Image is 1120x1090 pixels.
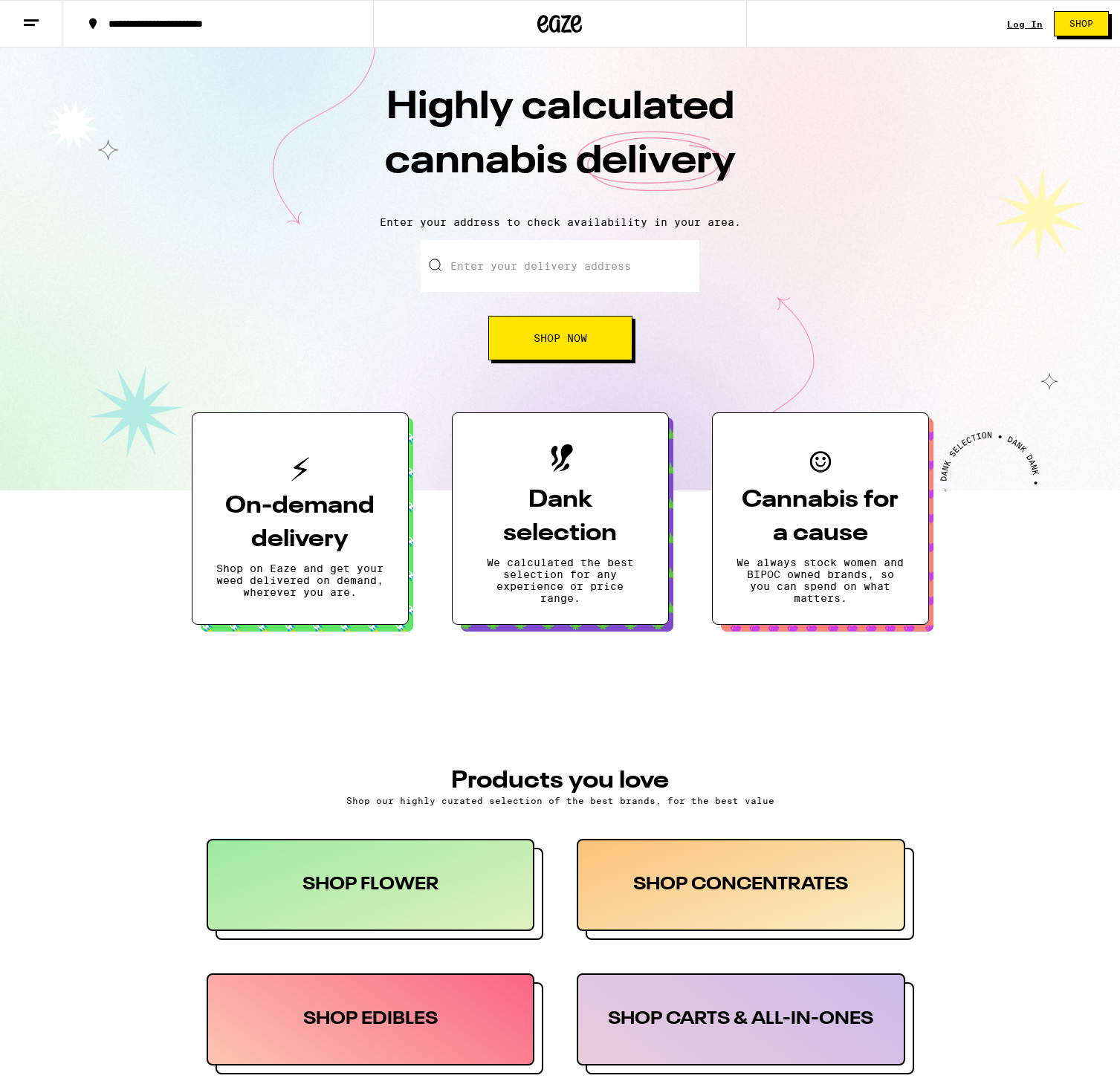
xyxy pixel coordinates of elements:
[1069,19,1093,28] span: Shop
[192,412,409,625] button: On-demand deliveryShop on Eaze and get your weed delivered on demand, wherever you are.
[216,490,384,557] h3: On-demand delivery
[207,839,544,940] button: SHOP FLOWER
[488,316,632,360] button: Shop Now
[712,412,929,625] button: Cannabis for a causeWe always stock women and BIPOC owned brands, so you can spend on what matters.
[1007,19,1043,29] a: Log In
[207,796,914,805] p: Shop our highly curated selection of the best brands, for the best value
[207,973,535,1065] div: SHOP EDIBLES
[207,769,914,793] h3: PRODUCTS YOU LOVE
[737,557,904,604] p: We always stock women and BIPOC owned brands, so you can spend on what matters.
[476,484,644,551] h3: Dank selection
[577,839,914,940] button: SHOP CONCENTRATES
[1043,11,1120,36] a: Shop
[577,973,905,1065] div: SHOP CARTS & ALL-IN-ONES
[577,973,914,1074] button: SHOP CARTS & ALL-IN-ONES
[216,562,384,598] p: Shop on Eaze and get your weed delivered on demand, wherever you are.
[452,412,669,625] button: Dank selectionWe calculated the best selection for any experience or price range.
[207,839,535,931] div: SHOP FLOWER
[15,216,1105,228] p: Enter your address to check availability in your area.
[476,557,644,604] p: We calculated the best selection for any experience or price range.
[1054,11,1109,36] button: Shop
[737,484,904,551] h3: Cannabis for a cause
[534,333,587,343] span: Shop Now
[300,81,820,204] h1: Highly calculated cannabis delivery
[421,240,699,292] input: Enter your delivery address
[577,839,905,931] div: SHOP CONCENTRATES
[207,973,544,1074] button: SHOP EDIBLES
